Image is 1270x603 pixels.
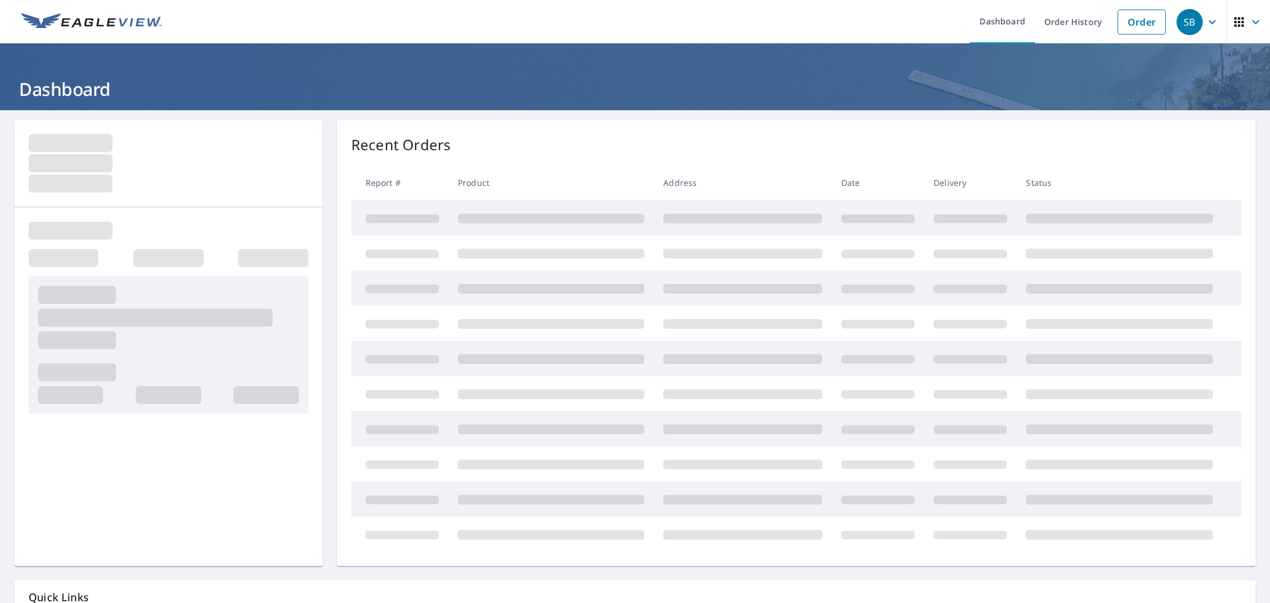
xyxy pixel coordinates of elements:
[21,13,162,31] img: EV Logo
[351,134,451,156] p: Recent Orders
[654,165,832,200] th: Address
[1016,165,1222,200] th: Status
[351,165,448,200] th: Report #
[14,77,1256,101] h1: Dashboard
[448,165,654,200] th: Product
[1177,9,1203,35] div: SB
[832,165,924,200] th: Date
[1118,10,1166,35] a: Order
[924,165,1016,200] th: Delivery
